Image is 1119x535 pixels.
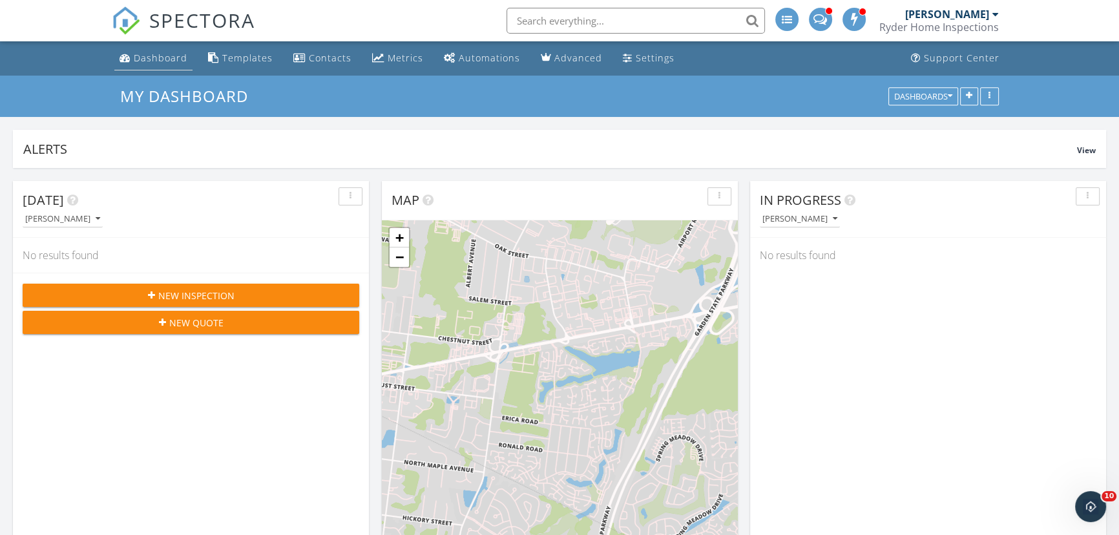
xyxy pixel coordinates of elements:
div: Contacts [309,52,351,64]
a: Advanced [536,47,607,70]
button: [PERSON_NAME] [23,211,103,228]
span: 10 [1102,491,1116,501]
div: Advanced [554,52,602,64]
a: Dashboard [114,47,193,70]
span: New Quote [169,316,224,330]
div: Settings [636,52,675,64]
a: Templates [203,47,278,70]
button: Dashboards [888,87,958,105]
input: Search everything... [507,8,765,34]
div: No results found [13,238,369,273]
a: Zoom in [390,228,409,247]
div: Metrics [388,52,423,64]
span: [DATE] [23,191,64,209]
div: [PERSON_NAME] [762,215,837,224]
iframe: Intercom live chat [1075,491,1106,522]
div: Dashboard [134,52,187,64]
a: Support Center [906,47,1005,70]
a: Contacts [288,47,357,70]
span: Map [392,191,419,209]
span: In Progress [760,191,841,209]
span: SPECTORA [149,6,255,34]
div: Automations [459,52,520,64]
a: SPECTORA [112,17,255,45]
a: Zoom out [390,247,409,267]
a: Automations (Advanced) [439,47,525,70]
button: [PERSON_NAME] [760,211,840,228]
button: New Inspection [23,284,359,307]
div: Dashboards [894,92,952,101]
div: No results found [750,238,1106,273]
span: View [1077,145,1096,156]
a: Settings [618,47,680,70]
div: Alerts [23,140,1077,158]
div: Support Center [924,52,999,64]
div: [PERSON_NAME] [25,215,100,224]
a: Metrics [367,47,428,70]
span: New Inspection [158,289,235,302]
button: New Quote [23,311,359,334]
a: My Dashboard [120,85,259,107]
img: The Best Home Inspection Software - Spectora [112,6,140,35]
div: [PERSON_NAME] [905,8,989,21]
div: Templates [222,52,273,64]
div: Ryder Home Inspections [879,21,999,34]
